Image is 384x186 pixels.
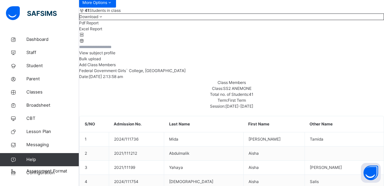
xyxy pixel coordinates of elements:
span: Help [26,156,79,163]
td: 2024/111736 [109,132,164,146]
th: First Name [243,116,305,132]
span: 41 [249,92,253,97]
td: [PERSON_NAME] [243,132,305,146]
span: Class Members [218,80,246,85]
span: Student [26,63,79,69]
span: Students in class [85,8,121,13]
th: Other Name [305,116,384,132]
span: Classes [26,89,79,95]
span: [DATE] 2:13:58 am [89,74,123,79]
span: Term: [218,98,228,103]
span: Date: [79,74,89,79]
td: Abdulmalik [164,146,243,161]
td: 2021/11199 [109,161,164,175]
span: View subject profile [79,50,115,55]
td: Mida [164,132,243,146]
td: Aisha [243,146,305,161]
span: First Term [228,98,246,103]
span: Lesson Plan [26,128,79,135]
img: safsims [6,6,57,20]
span: Session: [210,104,225,109]
td: Aisha [243,161,305,175]
span: Staff [26,49,79,56]
th: Admission No. [109,116,164,132]
td: 2021/111212 [109,146,164,161]
span: [DATE]-[DATE] [225,104,253,109]
button: Open asap [361,163,381,183]
span: Broadsheet [26,102,79,109]
span: Parent [26,76,79,82]
span: Configuration [26,170,79,176]
li: dropdown-list-item-null-1 [79,26,384,32]
span: Total no. of Students: [210,92,249,97]
b: 41 [85,8,89,13]
td: 3 [80,161,109,175]
td: [PERSON_NAME] [305,161,384,175]
li: dropdown-list-item-null-0 [79,20,384,26]
span: CBT [26,115,79,122]
span: Class: [212,86,223,91]
span: Bulk upload [79,56,101,61]
span: Dashboard [26,36,79,43]
span: SS2 ANEMONE [223,86,251,91]
span: Add Class Members [79,62,116,67]
th: Last Name [164,116,243,132]
td: Tamida [305,132,384,146]
span: Messaging [26,142,79,148]
td: 1 [80,132,109,146]
td: Yahaya [164,161,243,175]
td: 2 [80,146,109,161]
span: Download [79,14,98,19]
span: Federal Government Girls` College, [GEOGRAPHIC_DATA] [79,68,186,73]
th: S/NO [80,116,109,132]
